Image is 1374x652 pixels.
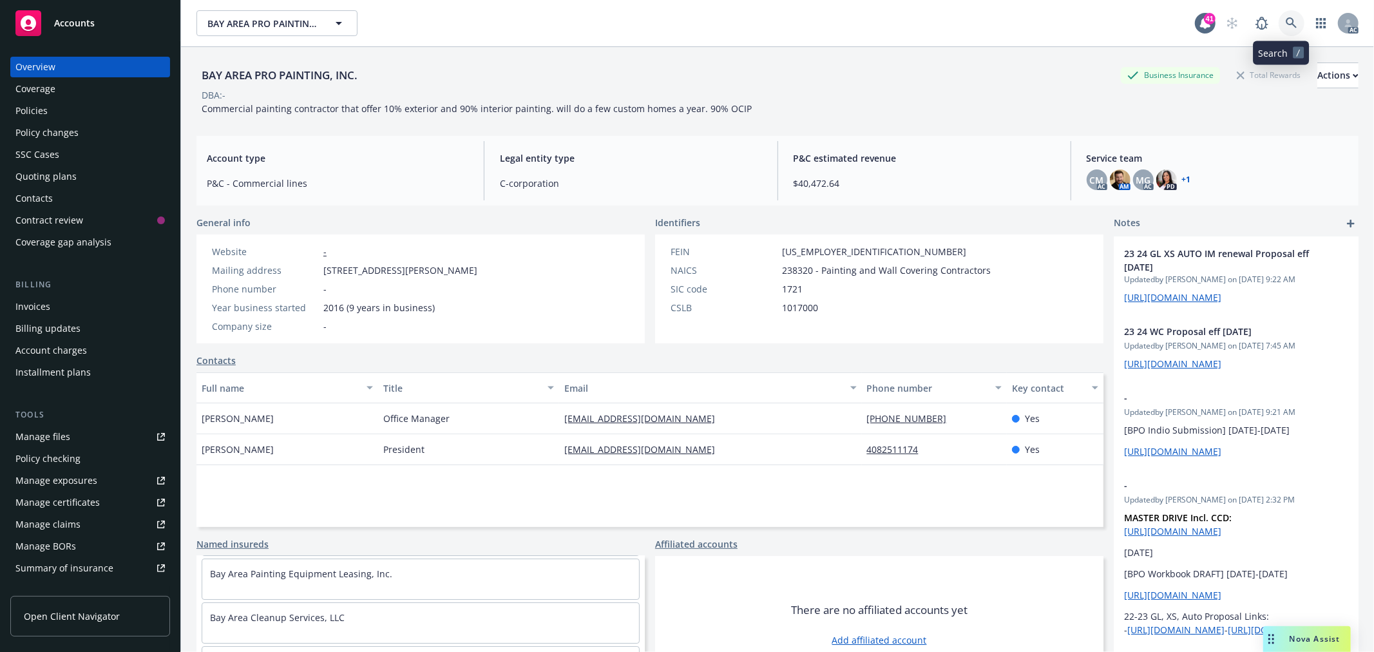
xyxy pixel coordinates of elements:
[1124,567,1348,580] p: [BPO Workbook DRAFT] [DATE]-[DATE]
[1007,372,1103,403] button: Key contact
[1124,546,1348,559] p: [DATE]
[202,381,359,395] div: Full name
[1124,589,1221,601] a: [URL][DOMAIN_NAME]
[15,514,81,535] div: Manage claims
[24,609,120,623] span: Open Client Navigator
[196,354,236,367] a: Contacts
[10,340,170,361] a: Account charges
[1308,10,1334,36] a: Switch app
[1124,340,1348,352] span: Updated by [PERSON_NAME] on [DATE] 7:45 AM
[794,151,1055,165] span: P&C estimated revenue
[15,188,53,209] div: Contacts
[1087,151,1348,165] span: Service team
[794,177,1055,190] span: $40,472.64
[1228,624,1325,636] a: [URL][DOMAIN_NAME]
[15,79,55,99] div: Coverage
[1124,358,1221,370] a: [URL][DOMAIN_NAME]
[1124,512,1232,524] strong: MASTER DRIVE Incl. CCD:
[1090,173,1104,187] span: CM
[15,122,79,143] div: Policy changes
[15,296,50,317] div: Invoices
[10,362,170,383] a: Installment plans
[15,470,97,491] div: Manage exposures
[671,245,777,258] div: FEIN
[212,264,318,277] div: Mailing address
[10,278,170,291] div: Billing
[10,79,170,99] a: Coverage
[655,216,700,229] span: Identifiers
[212,301,318,314] div: Year business started
[10,188,170,209] a: Contacts
[1317,63,1359,88] div: Actions
[1124,391,1315,405] span: -
[323,301,435,314] span: 2016 (9 years in business)
[202,102,752,115] span: Commercial painting contractor that offer 10% exterior and 90% interior painting. will do a few c...
[1249,10,1275,36] a: Report a Bug
[832,633,927,647] a: Add affiliated account
[212,282,318,296] div: Phone number
[655,537,738,551] a: Affiliated accounts
[15,448,81,469] div: Policy checking
[15,144,59,165] div: SSC Cases
[1263,626,1351,652] button: Nova Assist
[10,470,170,491] a: Manage exposures
[1230,67,1307,83] div: Total Rewards
[671,264,777,277] div: NAICS
[210,568,392,580] a: Bay Area Painting Equipment Leasing, Inc.
[323,320,327,333] span: -
[323,282,327,296] span: -
[15,492,100,513] div: Manage certificates
[323,264,477,277] span: [STREET_ADDRESS][PERSON_NAME]
[791,602,968,618] span: There are no affiliated accounts yet
[378,372,560,403] button: Title
[1317,62,1359,88] button: Actions
[564,412,725,425] a: [EMAIL_ADDRESS][DOMAIN_NAME]
[10,558,170,579] a: Summary of insurance
[10,166,170,187] a: Quoting plans
[1124,479,1315,492] span: -
[202,88,225,102] div: DBA: -
[196,216,251,229] span: General info
[10,122,170,143] a: Policy changes
[1124,494,1348,506] span: Updated by [PERSON_NAME] on [DATE] 2:32 PM
[564,381,842,395] div: Email
[671,282,777,296] div: SIC code
[867,443,929,455] a: 4082511174
[782,282,803,296] span: 1721
[15,362,91,383] div: Installment plans
[10,296,170,317] a: Invoices
[1124,423,1348,437] p: [BPO Indio Submission] [DATE]-[DATE]
[383,412,450,425] span: Office Manager
[196,372,378,403] button: Full name
[1114,381,1359,468] div: -Updatedby [PERSON_NAME] on [DATE] 9:21 AM[BPO Indio Submission] [DATE]-[DATE][URL][DOMAIN_NAME]
[500,177,761,190] span: C-corporation
[10,536,170,557] a: Manage BORs
[196,537,269,551] a: Named insureds
[15,558,113,579] div: Summary of insurance
[212,245,318,258] div: Website
[1124,247,1315,274] span: 23 24 GL XS AUTO IM renewal Proposal eff [DATE]
[1219,10,1245,36] a: Start snowing
[671,301,777,314] div: CSLB
[862,372,1007,403] button: Phone number
[782,245,966,258] span: [US_EMPLOYER_IDENTIFICATION_NUMBER]
[15,210,83,231] div: Contract review
[202,443,274,456] span: [PERSON_NAME]
[15,101,48,121] div: Policies
[867,412,957,425] a: [PHONE_NUMBER]
[867,381,988,395] div: Phone number
[10,232,170,253] a: Coverage gap analysis
[15,318,81,339] div: Billing updates
[196,10,358,36] button: BAY AREA PRO PAINTING, INC.
[10,427,170,447] a: Manage files
[1263,626,1279,652] div: Drag to move
[10,5,170,41] a: Accounts
[1114,314,1359,381] div: 23 24 WC Proposal eff [DATE]Updatedby [PERSON_NAME] on [DATE] 7:45 AM[URL][DOMAIN_NAME]
[1290,633,1341,644] span: Nova Assist
[212,320,318,333] div: Company size
[1124,325,1315,338] span: 23 24 WC Proposal eff [DATE]
[1114,236,1359,314] div: 23 24 GL XS AUTO IM renewal Proposal eff [DATE]Updatedby [PERSON_NAME] on [DATE] 9:22 AM[URL][DOM...
[1114,216,1140,231] span: Notes
[15,232,111,253] div: Coverage gap analysis
[207,177,468,190] span: P&C - Commercial lines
